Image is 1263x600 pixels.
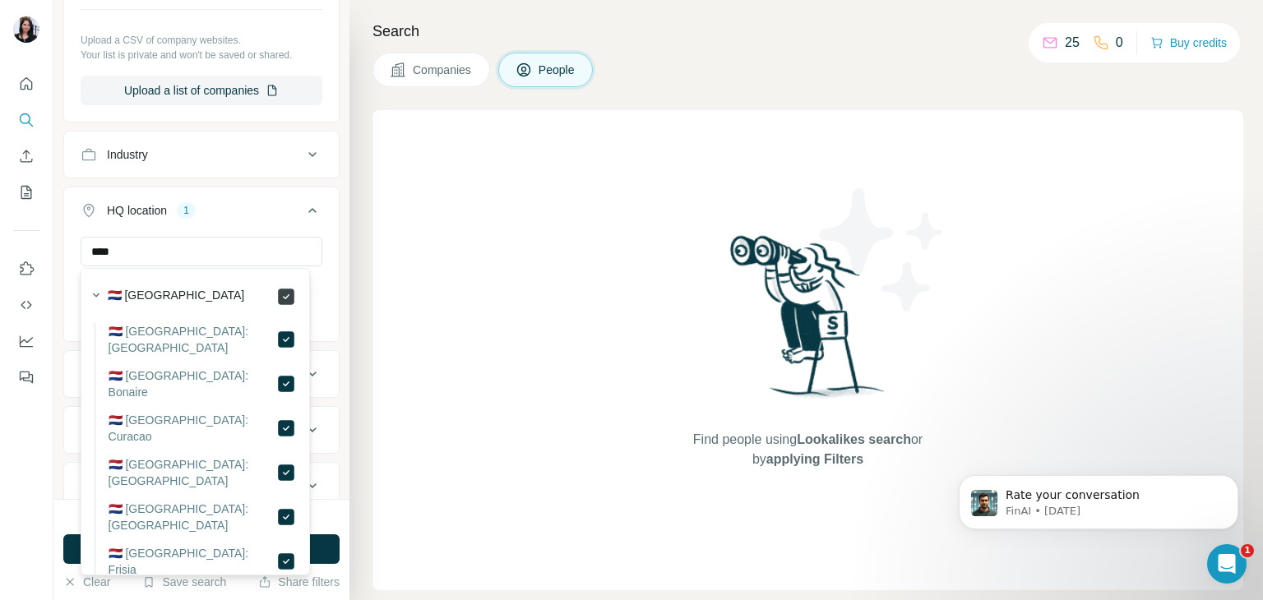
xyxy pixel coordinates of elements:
[13,362,39,392] button: Feedback
[63,534,340,564] button: Run search
[797,432,911,446] span: Lookalikes search
[723,231,894,414] img: Surfe Illustration - Woman searching with binoculars
[108,287,245,307] label: 🇳🇱 [GEOGRAPHIC_DATA]
[1207,544,1247,584] iframe: Intercom live chat
[13,69,39,99] button: Quick start
[81,48,322,62] p: Your list is private and won't be saved or shared.
[1241,544,1254,557] span: 1
[64,191,339,237] button: HQ location1
[109,367,276,400] label: 🇳🇱 [GEOGRAPHIC_DATA]: Bonaire
[766,452,863,466] span: applying Filters
[808,176,956,324] img: Surfe Illustration - Stars
[109,412,276,445] label: 🇳🇱 [GEOGRAPHIC_DATA]: Curacao
[64,354,339,394] button: Annual revenue ($)
[177,203,196,218] div: 1
[413,62,473,78] span: Companies
[63,574,110,590] button: Clear
[13,290,39,320] button: Use Surfe API
[109,323,276,356] label: 🇳🇱 [GEOGRAPHIC_DATA]: [GEOGRAPHIC_DATA]
[107,146,148,163] div: Industry
[109,545,276,578] label: 🇳🇱 [GEOGRAPHIC_DATA]: Frisia
[81,76,322,105] button: Upload a list of companies
[372,20,1243,43] h4: Search
[64,410,339,450] button: Employees (size)
[1150,31,1227,54] button: Buy credits
[81,33,322,48] p: Upload a CSV of company websites.
[676,430,939,469] span: Find people using or by
[1116,33,1123,53] p: 0
[13,105,39,135] button: Search
[64,466,339,505] button: Technologies
[109,501,276,533] label: 🇳🇱 [GEOGRAPHIC_DATA]: [GEOGRAPHIC_DATA]
[64,135,339,174] button: Industry
[258,574,340,590] button: Share filters
[13,178,39,207] button: My lists
[1065,33,1080,53] p: 25
[107,202,167,219] div: HQ location
[109,456,276,489] label: 🇳🇱 [GEOGRAPHIC_DATA]: [GEOGRAPHIC_DATA]
[13,254,39,284] button: Use Surfe on LinkedIn
[13,326,39,356] button: Dashboard
[539,62,576,78] span: People
[13,16,39,43] img: Avatar
[142,574,226,590] button: Save search
[934,441,1263,556] iframe: Intercom notifications message
[13,141,39,171] button: Enrich CSV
